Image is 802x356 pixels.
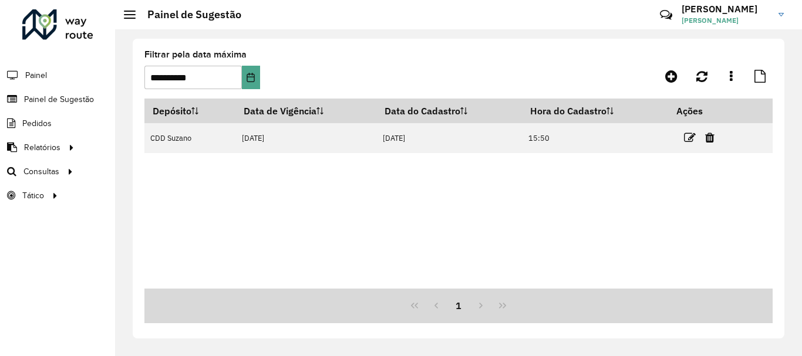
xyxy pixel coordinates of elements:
[447,294,470,317] button: 1
[144,48,247,62] label: Filtrar pela data máxima
[682,15,770,26] span: [PERSON_NAME]
[235,123,376,153] td: [DATE]
[24,93,94,106] span: Painel de Sugestão
[144,123,235,153] td: CDD Suzano
[653,2,679,28] a: Contato Rápido
[684,130,696,145] a: Editar
[235,99,376,123] th: Data de Vigência
[522,99,668,123] th: Hora do Cadastro
[25,69,47,82] span: Painel
[682,4,770,15] h3: [PERSON_NAME]
[522,123,668,153] td: 15:50
[705,130,715,145] a: Excluir
[22,189,44,202] span: Tático
[669,99,739,123] th: Ações
[22,117,52,130] span: Pedidos
[144,99,235,123] th: Depósito
[24,141,60,154] span: Relatórios
[377,99,523,123] th: Data do Cadastro
[23,165,59,178] span: Consultas
[136,8,241,21] h2: Painel de Sugestão
[377,123,523,153] td: [DATE]
[242,66,260,89] button: Choose Date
